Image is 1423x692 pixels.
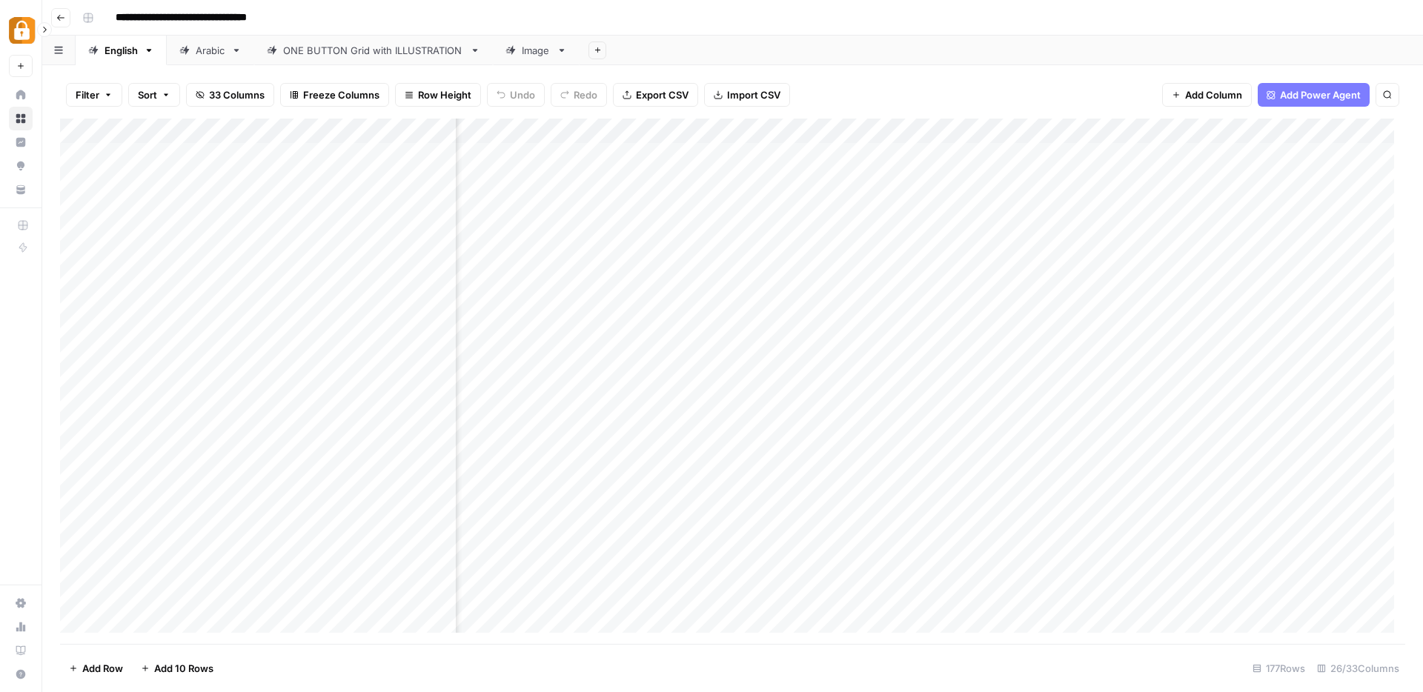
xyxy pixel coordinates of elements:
[9,12,33,49] button: Workspace: Adzz
[254,36,493,65] a: ONE BUTTON Grid with ILLUSTRATION
[1311,656,1405,680] div: 26/33 Columns
[154,661,213,676] span: Add 10 Rows
[418,87,471,102] span: Row Height
[9,83,33,107] a: Home
[395,83,481,107] button: Row Height
[1247,656,1311,680] div: 177 Rows
[105,43,138,58] div: English
[138,87,157,102] span: Sort
[9,154,33,178] a: Opportunities
[167,36,254,65] a: Arabic
[280,83,389,107] button: Freeze Columns
[82,661,123,676] span: Add Row
[128,83,180,107] button: Sort
[704,83,790,107] button: Import CSV
[303,87,379,102] span: Freeze Columns
[9,615,33,639] a: Usage
[1258,83,1370,107] button: Add Power Agent
[9,107,33,130] a: Browse
[9,178,33,202] a: Your Data
[487,83,545,107] button: Undo
[522,43,551,58] div: Image
[66,83,122,107] button: Filter
[186,83,274,107] button: 33 Columns
[1280,87,1361,102] span: Add Power Agent
[636,87,689,102] span: Export CSV
[510,87,535,102] span: Undo
[76,87,99,102] span: Filter
[1185,87,1242,102] span: Add Column
[574,87,597,102] span: Redo
[493,36,580,65] a: Image
[60,656,132,680] button: Add Row
[551,83,607,107] button: Redo
[209,87,265,102] span: 33 Columns
[9,130,33,154] a: Insights
[9,591,33,615] a: Settings
[1162,83,1252,107] button: Add Column
[613,83,698,107] button: Export CSV
[9,662,33,686] button: Help + Support
[9,639,33,662] a: Learning Hub
[727,87,780,102] span: Import CSV
[283,43,464,58] div: ONE BUTTON Grid with ILLUSTRATION
[9,17,36,44] img: Adzz Logo
[76,36,167,65] a: English
[196,43,225,58] div: Arabic
[132,656,222,680] button: Add 10 Rows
